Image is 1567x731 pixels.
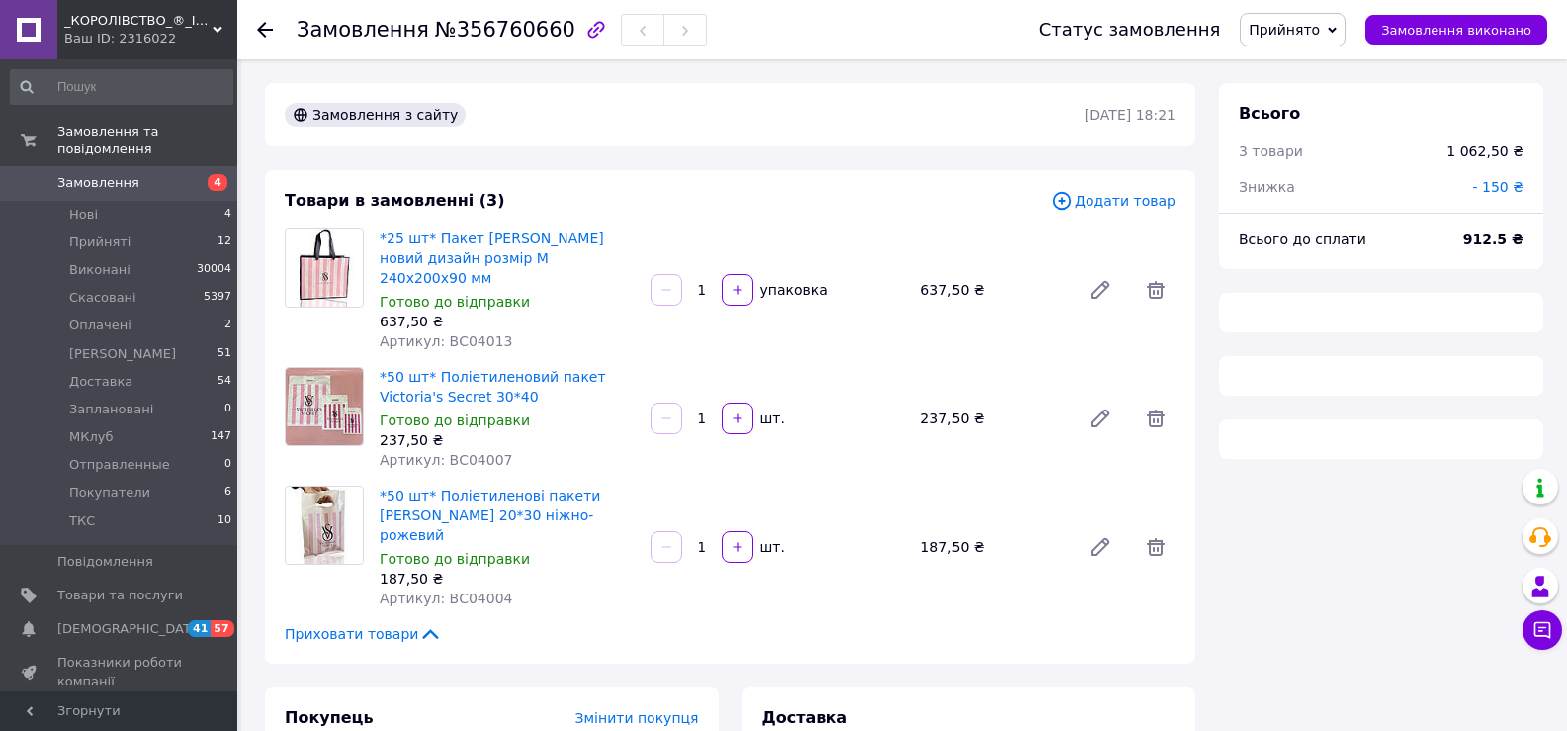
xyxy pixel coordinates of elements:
span: Готово до відправки [380,412,530,428]
span: [DEMOGRAPHIC_DATA] [57,620,204,638]
span: Оплачені [69,317,131,334]
div: 187,50 ₴ [380,569,635,589]
span: Покупатели [69,484,150,502]
time: [DATE] 18:21 [1085,107,1175,123]
span: Показники роботи компанії [57,654,183,689]
span: Всього до сплати [1239,231,1366,247]
img: *50 шт* Поліетиленові пакети Вікторія Сікрет 20*30 ніжно-рожевий [286,487,363,564]
span: №356760660 [435,18,575,42]
span: 51 [218,345,231,363]
a: *50 шт* Поліетиленовий пакет Victoria's Secret 30*40 [380,369,606,405]
span: Видалити [1136,270,1175,310]
input: Пошук [10,69,233,105]
span: - 150 ₴ [1472,179,1523,195]
div: 637,50 ₴ [380,312,635,331]
span: Артикул: ВС04004 [380,591,513,606]
span: Заплановані [69,401,153,418]
b: 912.5 ₴ [1463,231,1523,247]
div: Замовлення з сайту [285,103,466,127]
span: 30004 [197,261,231,279]
span: Доставка [762,708,848,727]
span: Артикул: ВС04013 [380,333,513,349]
img: *25 шт* Пакет Вікторія Сікрет Класика новий дизайн розмір M 240х200х90 мм [286,229,363,307]
span: Знижка [1239,179,1295,195]
span: Замовлення та повідомлення [57,123,237,158]
span: Приховати товари [285,624,442,644]
button: Замовлення виконано [1365,15,1547,45]
span: Повідомлення [57,553,153,571]
span: 6 [224,484,231,502]
span: Виконані [69,261,131,279]
span: Товари в замовленні (3) [285,191,505,210]
span: 147 [211,428,231,446]
span: 2 [224,317,231,334]
span: 4 [224,206,231,224]
span: Прийняті [69,233,131,251]
span: 4 [208,174,227,191]
div: упаковка [755,280,829,300]
span: Видалити [1136,399,1175,438]
span: Скасовані [69,289,136,307]
a: Редагувати [1081,270,1120,310]
button: Чат з покупцем [1523,610,1562,650]
span: Прийнято [1249,22,1320,38]
a: Редагувати [1081,527,1120,567]
span: 12 [218,233,231,251]
a: Редагувати [1081,399,1120,438]
span: Доставка [69,373,132,391]
span: 54 [218,373,231,391]
span: Всього [1239,104,1300,123]
span: _КОРОЛІВСТВО_®_ІГРАШОК_ [64,12,213,30]
div: Статус замовлення [1039,20,1221,40]
span: 57 [211,620,233,637]
div: 637,50 ₴ [913,276,1073,304]
span: Нові [69,206,98,224]
div: шт. [755,409,787,428]
span: Готово до відправки [380,294,530,310]
span: Готово до відправки [380,551,530,567]
span: Покупець [285,708,374,727]
span: Замовлення [57,174,139,192]
span: 3 товари [1239,143,1303,159]
div: Ваш ID: 2316022 [64,30,237,47]
a: *25 шт* Пакет [PERSON_NAME] новий дизайн розмір M 240х200х90 мм [380,230,604,286]
span: Товари та послуги [57,587,183,604]
span: Артикул: ВС04007 [380,452,513,468]
img: *50 шт* Поліетиленовий пакет Victoria's Secret 30*40 [286,368,363,445]
div: 1 062,50 ₴ [1446,141,1523,161]
span: ТКС [69,512,95,530]
div: 237,50 ₴ [380,430,635,450]
span: Замовлення виконано [1381,23,1531,38]
div: 237,50 ₴ [913,405,1073,432]
span: Змінити покупця [575,710,699,726]
div: 187,50 ₴ [913,533,1073,561]
span: Отправленные [69,456,170,474]
span: [PERSON_NAME] [69,345,176,363]
span: МКлуб [69,428,113,446]
div: Повернутися назад [257,20,273,40]
a: *50 шт* Поліетиленові пакети [PERSON_NAME] 20*30 ніжно-рожевий [380,488,600,543]
div: шт. [755,537,787,557]
span: 10 [218,512,231,530]
span: Замовлення [297,18,429,42]
span: Видалити [1136,527,1175,567]
span: 0 [224,456,231,474]
span: Додати товар [1051,190,1175,212]
span: 0 [224,401,231,418]
span: 5397 [204,289,231,307]
span: 41 [188,620,211,637]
